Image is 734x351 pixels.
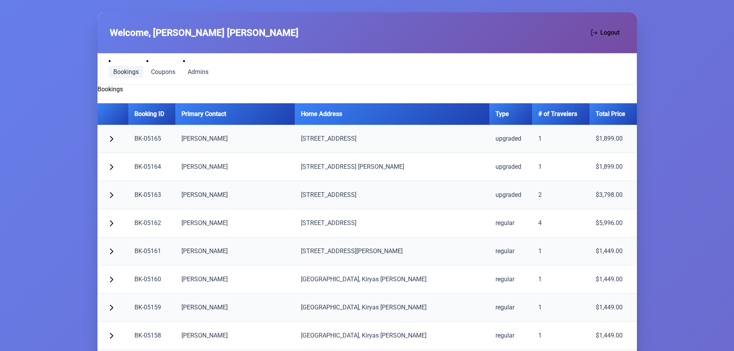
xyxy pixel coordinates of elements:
[590,103,637,125] th: Total Price
[295,237,489,265] td: [STREET_ADDRESS][PERSON_NAME]
[590,209,637,237] td: $5,996.00
[128,181,175,209] td: BK-05163
[128,103,175,125] th: Booking ID
[146,57,180,78] li: Coupons
[489,237,532,265] td: regular
[489,209,532,237] td: regular
[590,125,637,153] td: $1,899.00
[97,85,637,94] h2: Bookings
[295,125,489,153] td: [STREET_ADDRESS]
[175,294,295,322] td: [PERSON_NAME]
[175,103,295,125] th: Primary Contact
[128,153,175,181] td: BK-05164
[175,322,295,350] td: [PERSON_NAME]
[489,181,532,209] td: upgraded
[295,153,489,181] td: [STREET_ADDRESS] [PERSON_NAME]
[128,209,175,237] td: BK-05162
[183,66,213,78] a: Admins
[532,237,590,265] td: 1
[532,322,590,350] td: 1
[590,322,637,350] td: $1,449.00
[532,294,590,322] td: 1
[295,209,489,237] td: [STREET_ADDRESS]
[489,153,532,181] td: upgraded
[532,209,590,237] td: 4
[128,322,175,350] td: BK-05158
[151,69,175,75] span: Coupons
[295,181,489,209] td: [STREET_ADDRESS]
[128,237,175,265] td: BK-05161
[175,237,295,265] td: [PERSON_NAME]
[590,294,637,322] td: $1,449.00
[295,294,489,322] td: [GEOGRAPHIC_DATA], Kiryas [PERSON_NAME]
[128,125,175,153] td: BK-05165
[600,28,620,37] span: Logout
[532,181,590,209] td: 2
[489,265,532,294] td: regular
[110,26,299,40] span: Welcome, [PERSON_NAME] [PERSON_NAME]
[188,69,208,75] span: Admins
[590,265,637,294] td: $1,449.00
[183,57,213,78] li: Admins
[128,294,175,322] td: BK-05159
[175,181,295,209] td: [PERSON_NAME]
[295,103,489,125] th: Home Address
[146,66,180,78] a: Coupons
[489,103,532,125] th: Type
[489,294,532,322] td: regular
[590,153,637,181] td: $1,899.00
[175,153,295,181] td: [PERSON_NAME]
[532,153,590,181] td: 1
[295,265,489,294] td: [GEOGRAPHIC_DATA], Kiryas [PERSON_NAME]
[590,237,637,265] td: $1,449.00
[532,265,590,294] td: 1
[489,125,532,153] td: upgraded
[175,125,295,153] td: [PERSON_NAME]
[109,57,143,78] li: Bookings
[113,69,139,75] span: Bookings
[489,322,532,350] td: regular
[532,103,590,125] th: # of Travelers
[532,125,590,153] td: 1
[590,181,637,209] td: $3,798.00
[295,322,489,350] td: [GEOGRAPHIC_DATA], Kiryas [PERSON_NAME]
[175,265,295,294] td: [PERSON_NAME]
[175,209,295,237] td: [PERSON_NAME]
[109,66,143,78] a: Bookings
[128,265,175,294] td: BK-05160
[586,25,625,41] button: Logout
